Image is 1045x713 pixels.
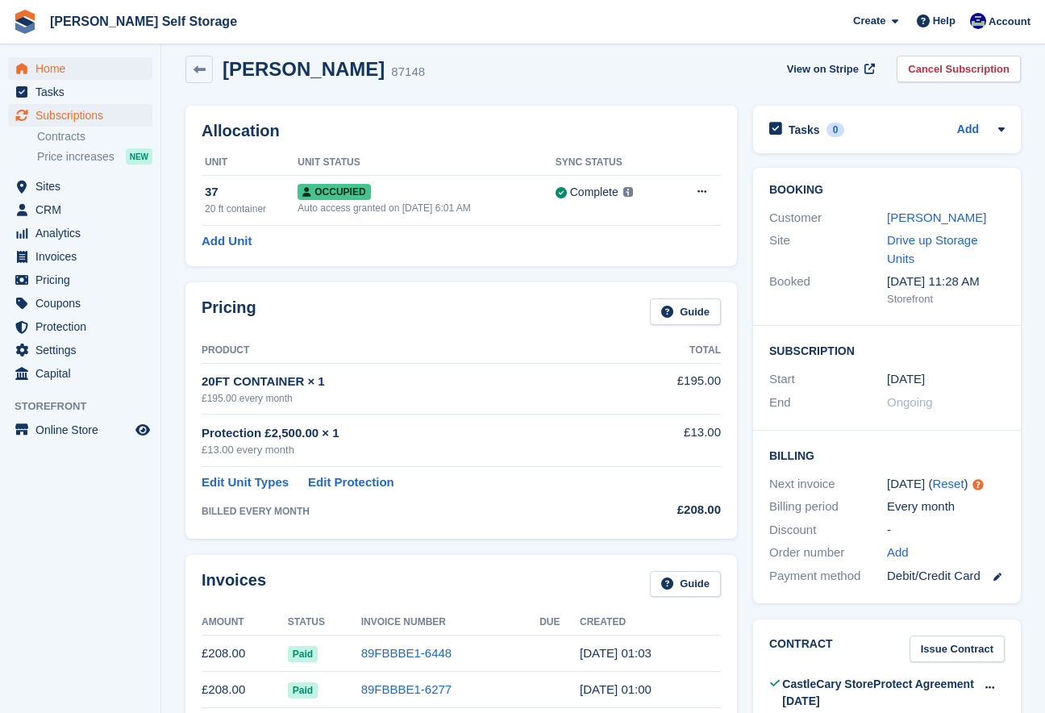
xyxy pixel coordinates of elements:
a: menu [8,269,152,291]
a: Cancel Subscription [897,56,1021,82]
span: Price increases [37,149,114,165]
div: 0 [826,123,845,137]
a: 89FBBBE1-6448 [361,646,452,660]
a: Add [887,544,909,562]
a: menu [8,222,152,244]
span: Occupied [298,184,370,200]
span: View on Stripe [787,61,859,77]
div: Storefront [887,291,1005,307]
div: CastleCary StoreProtect Agreement [DATE] [782,676,975,710]
td: £208.00 [202,636,288,672]
h2: Tasks [789,123,820,137]
span: Sites [35,175,132,198]
a: Price increases NEW [37,148,152,165]
a: Preview store [133,420,152,440]
h2: [PERSON_NAME] [223,58,385,80]
div: Complete [570,184,618,201]
time: 2025-08-27 00:03:27 UTC [580,646,652,660]
div: Site [769,231,887,268]
span: Protection [35,315,132,338]
div: Order number [769,544,887,562]
img: Justin Farthing [970,13,986,29]
a: menu [8,362,152,385]
span: Invoices [35,245,132,268]
div: 20FT CONTAINER × 1 [202,373,625,391]
h2: Billing [769,447,1005,463]
img: icon-info-grey-7440780725fd019a000dd9b08b2336e03edf1995a4989e88bcd33f0948082b44.svg [623,187,633,197]
span: Tasks [35,81,132,103]
a: [PERSON_NAME] [887,211,986,224]
th: Created [580,610,721,636]
span: Online Store [35,419,132,441]
time: 2025-07-27 00:00:08 UTC [580,682,652,696]
a: menu [8,419,152,441]
h2: Pricing [202,298,256,325]
div: £208.00 [625,501,721,519]
time: 2025-05-27 00:00:00 UTC [887,370,925,389]
a: Contracts [37,129,152,144]
a: Add [957,121,979,140]
span: Capital [35,362,132,385]
a: Edit Protection [308,473,394,492]
span: Subscriptions [35,104,132,127]
span: Ongoing [887,395,933,409]
th: Due [539,610,580,636]
span: Home [35,57,132,80]
a: menu [8,315,152,338]
img: stora-icon-8386f47178a22dfd0bd8f6a31ec36ba5ce8667c1dd55bd0f319d3a0aa187defe.svg [13,10,37,34]
span: Create [853,13,885,29]
th: Total [625,338,721,364]
div: NEW [126,148,152,165]
span: Storefront [15,398,160,415]
td: £208.00 [202,672,288,708]
a: Drive up Storage Units [887,233,978,265]
div: - [887,521,1005,540]
th: Status [288,610,361,636]
div: BILLED EVERY MONTH [202,504,625,519]
a: Guide [650,298,721,325]
div: 37 [205,183,298,202]
div: £195.00 every month [202,391,625,406]
a: Add Unit [202,232,252,251]
a: View on Stripe [781,56,878,82]
span: Settings [35,339,132,361]
h2: Allocation [202,122,721,140]
a: 89FBBBE1-6277 [361,682,452,696]
a: menu [8,245,152,268]
div: End [769,394,887,412]
a: menu [8,175,152,198]
div: Next invoice [769,475,887,494]
span: Paid [288,682,318,698]
div: [DATE] ( ) [887,475,1005,494]
div: Customer [769,209,887,227]
div: Discount [769,521,887,540]
td: £195.00 [625,363,721,414]
div: 87148 [391,63,425,81]
a: menu [8,104,152,127]
span: Analytics [35,222,132,244]
a: Issue Contract [910,636,1005,662]
a: menu [8,198,152,221]
a: Guide [650,571,721,598]
a: [PERSON_NAME] Self Storage [44,8,244,35]
div: Payment method [769,567,887,586]
h2: Invoices [202,571,266,598]
div: Tooltip anchor [971,477,985,492]
th: Unit [202,150,298,176]
a: menu [8,81,152,103]
span: Help [933,13,955,29]
div: Booked [769,273,887,306]
span: Coupons [35,292,132,315]
div: Debit/Credit Card [887,567,1005,586]
a: menu [8,57,152,80]
th: Sync Status [556,150,671,176]
a: menu [8,339,152,361]
div: £13.00 every month [202,442,625,458]
th: Product [202,338,625,364]
div: [DATE] 11:28 AM [887,273,1005,291]
div: Start [769,370,887,389]
h2: Booking [769,184,1005,197]
span: Pricing [35,269,132,291]
span: Account [989,14,1030,30]
th: Unit Status [298,150,556,176]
